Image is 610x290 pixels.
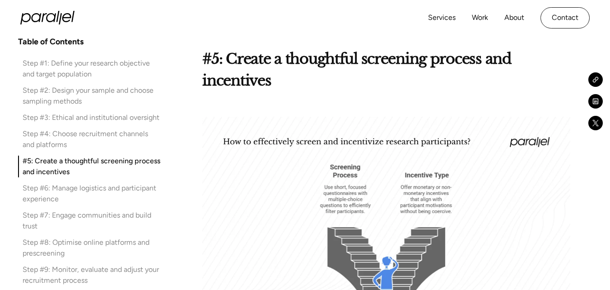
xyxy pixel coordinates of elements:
a: Step #4: Choose recruitment channels and platforms [18,128,161,150]
a: Step #6: Manage logistics and participant experience [18,183,161,204]
div: Step #8: Optimise online platforms and prescreening [23,237,161,259]
a: Step #9: Monitor, evaluate and adjust your recruitment process [18,264,161,286]
strong: #5: Create a thoughtful screening process and incentives [202,50,511,90]
a: About [504,11,524,24]
div: Step #2: Design your sample and choose sampling methods [23,85,161,107]
div: #5: Create a thoughtful screening process and incentives [23,156,161,177]
div: Step #7: Engage communities and build trust [23,210,161,232]
div: Step #6: Manage logistics and participant experience [23,183,161,204]
a: Step #7: Engage communities and build trust [18,210,161,232]
a: Step #2: Design your sample and choose sampling methods [18,85,161,107]
div: Step #9: Monitor, evaluate and adjust your recruitment process [23,264,161,286]
div: Step #1: Define your research objective and target population [23,58,161,80]
a: Step #1: Define your research objective and target population [18,58,161,80]
a: Services [428,11,456,24]
div: Step #4: Choose recruitment channels and platforms [23,128,161,150]
a: home [20,11,75,24]
a: #5: Create a thoughtful screening process and incentives [18,156,161,177]
a: Work [472,11,488,24]
a: Contact [540,7,590,29]
div: Step #3: Ethical and institutional oversight [23,112,159,123]
a: Step #8: Optimise online platforms and prescreening [18,237,161,259]
h4: Table of Contents [18,36,84,47]
a: Step #3: Ethical and institutional oversight [18,112,161,123]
